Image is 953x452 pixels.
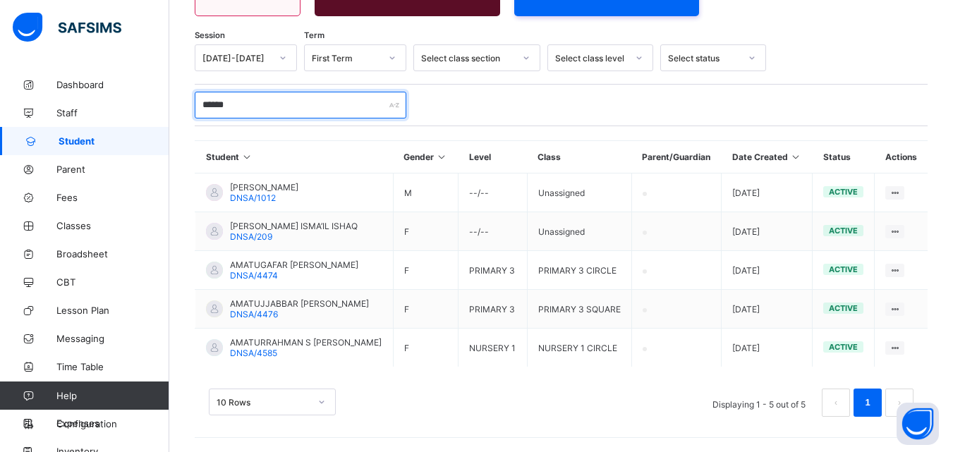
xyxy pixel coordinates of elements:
[56,164,169,175] span: Parent
[304,30,324,40] span: Term
[56,418,169,429] span: Configuration
[241,152,253,162] i: Sort in Ascending Order
[459,251,527,290] td: PRIMARY 3
[56,276,169,288] span: CBT
[459,141,527,173] th: Level
[56,192,169,203] span: Fees
[722,251,813,290] td: [DATE]
[527,173,631,212] td: Unassigned
[722,173,813,212] td: [DATE]
[230,348,277,358] span: DNSA/4585
[56,361,169,372] span: Time Table
[790,152,802,162] i: Sort in Ascending Order
[527,329,631,367] td: NURSERY 1 CIRCLE
[722,329,813,367] td: [DATE]
[668,53,740,63] div: Select status
[59,135,169,147] span: Student
[459,329,527,367] td: NURSERY 1
[822,389,850,417] li: 上一页
[230,309,278,319] span: DNSA/4476
[393,141,459,173] th: Gender
[195,30,225,40] span: Session
[829,226,858,236] span: active
[202,53,271,63] div: [DATE]-[DATE]
[230,337,382,348] span: AMATURRAHMAN S [PERSON_NAME]
[722,212,813,251] td: [DATE]
[722,141,813,173] th: Date Created
[230,270,278,281] span: DNSA/4474
[56,333,169,344] span: Messaging
[459,290,527,329] td: PRIMARY 3
[230,221,358,231] span: [PERSON_NAME] ISMA’IL ISHAQ
[230,193,276,203] span: DNSA/1012
[875,141,928,173] th: Actions
[56,79,169,90] span: Dashboard
[393,290,459,329] td: F
[230,231,272,242] span: DNSA/209
[527,251,631,290] td: PRIMARY 3 CIRCLE
[312,53,380,63] div: First Term
[421,53,514,63] div: Select class section
[527,290,631,329] td: PRIMARY 3 SQUARE
[56,390,169,401] span: Help
[393,173,459,212] td: M
[393,329,459,367] td: F
[217,397,310,408] div: 10 Rows
[631,141,721,173] th: Parent/Guardian
[527,212,631,251] td: Unassigned
[393,251,459,290] td: F
[230,259,358,270] span: AMATUGAFAR [PERSON_NAME]
[829,303,858,313] span: active
[230,298,369,309] span: AMATUJJABBAR [PERSON_NAME]
[822,389,850,417] button: prev page
[56,305,169,316] span: Lesson Plan
[702,389,816,417] li: Displaying 1 - 5 out of 5
[56,107,169,118] span: Staff
[885,389,913,417] li: 下一页
[13,13,121,42] img: safsims
[829,264,858,274] span: active
[885,389,913,417] button: next page
[436,152,448,162] i: Sort in Ascending Order
[527,141,631,173] th: Class
[56,220,169,231] span: Classes
[813,141,875,173] th: Status
[393,212,459,251] td: F
[829,187,858,197] span: active
[459,173,527,212] td: --/--
[897,403,939,445] button: Open asap
[555,53,627,63] div: Select class level
[56,248,169,259] span: Broadsheet
[861,393,874,412] a: 1
[722,290,813,329] td: [DATE]
[195,141,394,173] th: Student
[459,212,527,251] td: --/--
[854,389,882,417] li: 1
[230,182,298,193] span: [PERSON_NAME]
[829,342,858,352] span: active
